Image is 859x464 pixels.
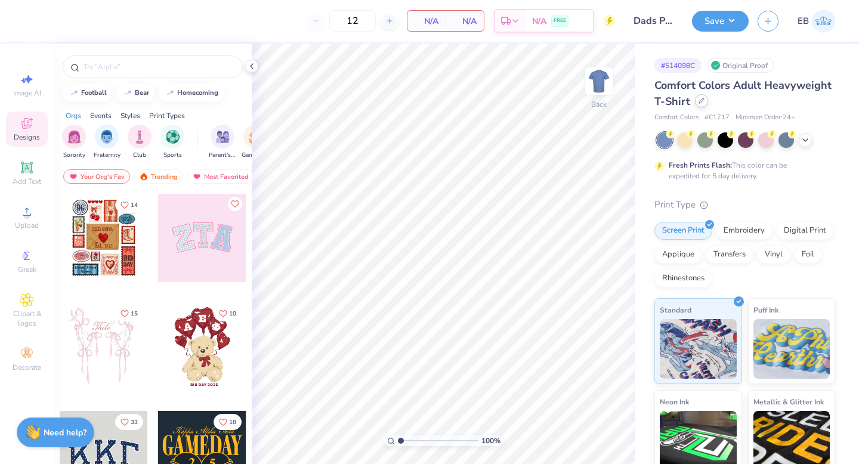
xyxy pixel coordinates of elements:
[587,69,611,93] img: Back
[115,414,143,430] button: Like
[214,305,242,321] button: Like
[757,246,790,264] div: Vinyl
[128,125,152,160] button: filter button
[69,172,78,181] img: most_fav.gif
[13,363,41,372] span: Decorate
[90,110,112,121] div: Events
[707,58,774,73] div: Original Proof
[63,169,130,184] div: Your Org's Fav
[242,125,269,160] div: filter for Game Day
[591,99,607,110] div: Back
[532,15,546,27] span: N/A
[63,151,85,160] span: Sorority
[94,125,120,160] div: filter for Fraternity
[133,130,146,144] img: Club Image
[660,319,737,379] img: Standard
[669,160,815,181] div: This color can be expedited for 5 day delivery.
[135,89,149,96] div: bear
[81,89,107,96] div: football
[753,319,830,379] img: Puff Ink
[654,270,712,287] div: Rhinestones
[62,125,86,160] div: filter for Sorority
[209,151,236,160] span: Parent's Weekend
[812,10,835,33] img: Emma Burke
[94,151,120,160] span: Fraternity
[654,78,832,109] span: Comfort Colors Adult Heavyweight T-Shirt
[481,435,500,446] span: 100 %
[187,169,254,184] div: Most Favorited
[15,221,39,230] span: Upload
[94,125,120,160] button: filter button
[134,169,183,184] div: Trending
[209,125,236,160] div: filter for Parent's Weekend
[66,110,81,121] div: Orgs
[798,14,809,28] span: EB
[753,395,824,408] span: Metallic & Glitter Ink
[229,311,236,317] span: 10
[177,89,218,96] div: homecoming
[329,10,376,32] input: – –
[160,125,184,160] div: filter for Sports
[67,130,81,144] img: Sorority Image
[554,17,566,25] span: FREE
[131,311,138,317] span: 15
[13,177,41,186] span: Add Text
[100,130,113,144] img: Fraternity Image
[242,151,269,160] span: Game Day
[229,419,236,425] span: 18
[794,246,822,264] div: Foil
[192,172,202,181] img: most_fav.gif
[654,113,699,123] span: Comfort Colors
[115,197,143,213] button: Like
[149,110,185,121] div: Print Types
[63,84,112,102] button: football
[660,395,689,408] span: Neon Ink
[166,130,180,144] img: Sports Image
[654,58,702,73] div: # 514098C
[669,160,732,170] strong: Fresh Prints Flash:
[131,419,138,425] span: 33
[6,309,48,328] span: Clipart & logos
[131,202,138,208] span: 14
[44,427,86,438] strong: Need help?
[62,125,86,160] button: filter button
[139,172,149,181] img: trending.gif
[415,15,438,27] span: N/A
[214,414,242,430] button: Like
[123,89,132,97] img: trend_line.gif
[704,113,730,123] span: # C1717
[753,304,778,316] span: Puff Ink
[69,89,79,97] img: trend_line.gif
[716,222,773,240] div: Embroidery
[625,9,683,33] input: Untitled Design
[798,10,835,33] a: EB
[18,265,36,274] span: Greek
[654,222,712,240] div: Screen Print
[13,88,41,98] span: Image AI
[120,110,140,121] div: Styles
[133,151,146,160] span: Club
[706,246,753,264] div: Transfers
[14,132,40,142] span: Designs
[209,125,236,160] button: filter button
[160,125,184,160] button: filter button
[249,130,262,144] img: Game Day Image
[654,246,702,264] div: Applique
[216,130,230,144] img: Parent's Weekend Image
[163,151,182,160] span: Sports
[165,89,175,97] img: trend_line.gif
[116,84,155,102] button: bear
[159,84,224,102] button: homecoming
[228,197,242,211] button: Like
[660,304,691,316] span: Standard
[82,61,235,73] input: Try "Alpha"
[736,113,795,123] span: Minimum Order: 24 +
[128,125,152,160] div: filter for Club
[115,305,143,321] button: Like
[242,125,269,160] button: filter button
[692,11,749,32] button: Save
[654,198,835,212] div: Print Type
[776,222,834,240] div: Digital Print
[453,15,477,27] span: N/A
